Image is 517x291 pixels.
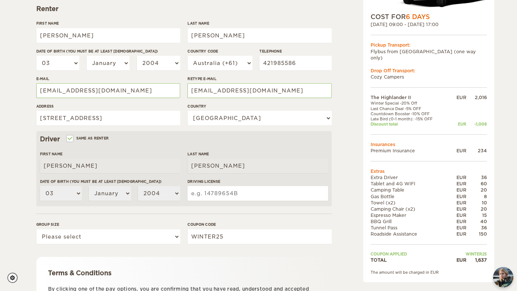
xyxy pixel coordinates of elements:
td: BBQ Grill [371,218,449,225]
div: 150 [466,231,487,237]
img: Freyja at Cozy Campers [493,267,513,287]
div: EUR [448,206,466,212]
div: 2,016 [466,94,487,101]
div: 15 [466,212,487,218]
div: 1,637 [466,257,487,263]
td: Camping Table [371,187,449,193]
div: Terms & Conditions [48,269,320,277]
input: e.g. Smith [187,159,328,173]
td: Late Bird (0-1 month): -15% OFF [371,116,449,121]
td: Extras [371,168,487,174]
div: 234 [466,148,487,154]
td: Coupon applied [371,251,449,257]
div: EUR [448,94,466,101]
input: e.g. Street, City, Zip Code [36,111,180,126]
label: Date of birth (You must be at least [DEMOGRAPHIC_DATA]) [36,48,180,54]
div: [DATE] 09:00 - [DATE] 17:00 [371,21,487,28]
div: Pickup Transport: [371,42,487,48]
div: 60 [466,181,487,187]
td: Insurances [371,141,487,148]
div: EUR [448,200,466,206]
label: Date of birth (You must be at least [DEMOGRAPHIC_DATA]) [40,179,180,184]
label: E-mail [36,76,180,81]
div: 36 [466,225,487,231]
label: Country Code [187,48,252,54]
td: Gas Bottle [371,193,449,199]
td: Tunnel Pass [371,225,449,231]
div: 10 [466,200,487,206]
td: Premium Insurance [371,148,449,154]
label: First Name [36,21,180,26]
div: EUR [448,121,466,127]
div: COST FOR [371,12,487,21]
label: Same as renter [67,135,109,142]
td: TOTAL [371,257,449,263]
div: EUR [448,174,466,181]
input: e.g. William [36,28,180,43]
div: EUR [448,148,466,154]
label: Group size [36,222,180,227]
label: Country [187,103,331,109]
td: Countdown Booster -10% OFF [371,111,449,116]
div: EUR [448,225,466,231]
label: Driving License [187,179,328,184]
div: EUR [448,193,466,199]
input: e.g. 14789654B [187,186,328,201]
span: 6 Days [406,13,430,21]
div: Renter [36,4,332,13]
label: Telephone [259,48,331,54]
td: Extra Driver [371,174,449,181]
div: The amount will be charged in EUR [371,270,487,275]
div: Drop Off Transport: [371,68,487,74]
td: Discount total [371,121,449,127]
td: Camping Chair (x2) [371,206,449,212]
div: 40 [466,218,487,225]
div: EUR [448,257,466,263]
label: Last Name [187,21,331,26]
div: EUR [448,218,466,225]
div: Driver [40,135,328,143]
div: 36 [466,174,487,181]
td: WINTER25 [448,251,487,257]
input: e.g. Smith [187,28,331,43]
input: e.g. William [40,159,180,173]
td: Towel (x2) [371,200,449,206]
div: 20 [466,206,487,212]
a: Cookie settings [7,273,22,283]
input: e.g. 1 234 567 890 [259,56,331,70]
td: Roadside Assistance [371,231,449,237]
div: -1,008 [466,121,487,127]
button: chat-button [493,267,513,287]
label: Retype E-mail [187,76,331,81]
td: Espresso Maker [371,212,449,218]
label: First Name [40,151,180,157]
div: EUR [448,212,466,218]
td: Winter Special -20% Off [371,101,449,106]
td: Last Chance Deal -5% OFF [371,106,449,111]
td: Flybus from [GEOGRAPHIC_DATA] (one way only) [371,48,487,61]
div: 8 [466,193,487,199]
td: The Highlander II [371,94,449,101]
input: e.g. example@example.com [187,83,331,98]
div: EUR [448,231,466,237]
input: e.g. example@example.com [36,83,180,98]
div: EUR [448,181,466,187]
td: Cozy Campers [371,74,487,80]
input: Same as renter [67,137,72,142]
td: Tablet and 4G WIFI [371,181,449,187]
label: Address [36,103,180,109]
label: Coupon code [187,222,331,227]
div: 20 [466,187,487,193]
label: Last Name [187,151,328,157]
div: EUR [448,187,466,193]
